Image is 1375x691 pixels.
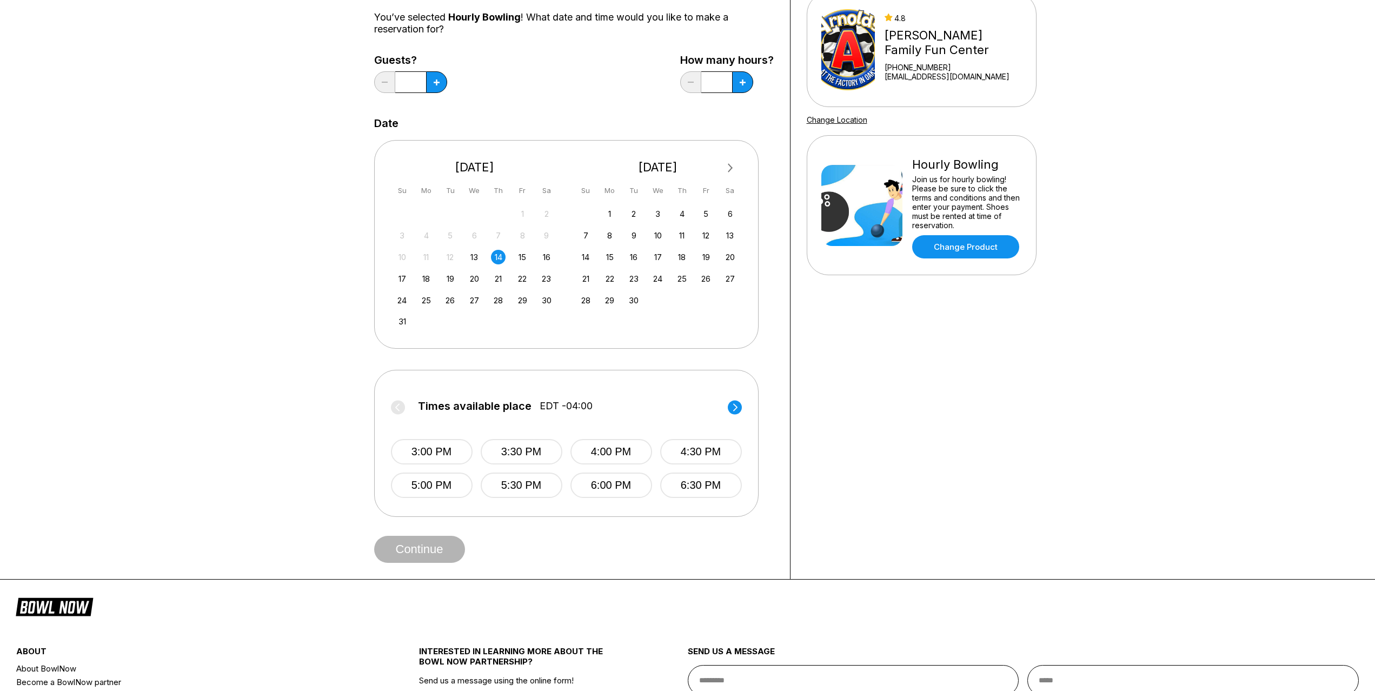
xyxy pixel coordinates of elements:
div: Not available Sunday, August 10th, 2025 [395,250,409,264]
div: Tu [443,183,457,198]
div: You’ve selected ! What date and time would you like to make a reservation for? [374,11,774,35]
img: Hourly Bowling [821,165,902,246]
div: Choose Wednesday, September 3rd, 2025 [650,207,665,221]
div: Su [579,183,593,198]
div: Choose Tuesday, September 30th, 2025 [627,293,641,308]
div: Choose Saturday, August 23rd, 2025 [539,271,554,286]
div: Choose Thursday, August 14th, 2025 [491,250,506,264]
button: 3:30 PM [481,439,562,464]
div: Not available Sunday, August 3rd, 2025 [395,228,409,243]
a: Change Product [912,235,1019,258]
div: Join us for hourly bowling! Please be sure to click the terms and conditions and then enter your ... [912,175,1022,230]
div: Mo [602,183,617,198]
div: Choose Tuesday, September 23rd, 2025 [627,271,641,286]
div: Choose Sunday, September 14th, 2025 [579,250,593,264]
div: Not available Saturday, August 2nd, 2025 [539,207,554,221]
button: 5:00 PM [391,473,473,498]
div: Choose Wednesday, September 17th, 2025 [650,250,665,264]
a: Change Location [807,115,867,124]
div: Choose Monday, September 22nd, 2025 [602,271,617,286]
div: Choose Tuesday, September 9th, 2025 [627,228,641,243]
a: About BowlNow [16,662,352,675]
div: Not available Friday, August 8th, 2025 [515,228,530,243]
div: Mo [419,183,434,198]
div: Not available Monday, August 4th, 2025 [419,228,434,243]
div: Sa [723,183,738,198]
button: 6:30 PM [660,473,742,498]
div: Choose Friday, September 5th, 2025 [699,207,713,221]
div: [DATE] [391,160,559,175]
div: Choose Monday, September 1st, 2025 [602,207,617,221]
div: Choose Friday, August 15th, 2025 [515,250,530,264]
div: Choose Saturday, August 30th, 2025 [539,293,554,308]
div: [PERSON_NAME] Family Fun Center [885,28,1021,57]
div: Choose Saturday, September 27th, 2025 [723,271,738,286]
a: Become a BowlNow partner [16,675,352,689]
div: Choose Saturday, September 13th, 2025 [723,228,738,243]
div: Choose Tuesday, August 26th, 2025 [443,293,457,308]
div: Choose Friday, September 19th, 2025 [699,250,713,264]
div: [PHONE_NUMBER] [885,63,1021,72]
div: Not available Friday, August 1st, 2025 [515,207,530,221]
button: 4:30 PM [660,439,742,464]
div: Choose Monday, September 15th, 2025 [602,250,617,264]
div: Choose Tuesday, August 19th, 2025 [443,271,457,286]
div: We [467,183,482,198]
div: Choose Friday, September 12th, 2025 [699,228,713,243]
div: Th [491,183,506,198]
span: EDT -04:00 [540,400,593,412]
span: Hourly Bowling [448,11,521,23]
div: month 2025-09 [577,205,739,308]
div: Choose Thursday, September 11th, 2025 [675,228,689,243]
div: Choose Thursday, August 28th, 2025 [491,293,506,308]
div: Choose Saturday, September 20th, 2025 [723,250,738,264]
div: Tu [627,183,641,198]
div: Not available Wednesday, August 6th, 2025 [467,228,482,243]
div: Not available Monday, August 11th, 2025 [419,250,434,264]
div: Choose Monday, September 8th, 2025 [602,228,617,243]
img: Arnold's Family Fun Center [821,9,875,90]
div: Choose Sunday, August 17th, 2025 [395,271,409,286]
div: Choose Sunday, September 21st, 2025 [579,271,593,286]
div: Fr [515,183,530,198]
div: Not available Saturday, August 9th, 2025 [539,228,554,243]
a: [EMAIL_ADDRESS][DOMAIN_NAME] [885,72,1021,81]
div: Choose Sunday, September 28th, 2025 [579,293,593,308]
div: Choose Monday, August 25th, 2025 [419,293,434,308]
button: Next Month [722,160,739,177]
div: Choose Wednesday, August 13th, 2025 [467,250,482,264]
button: 4:00 PM [570,439,652,464]
div: Choose Sunday, August 31st, 2025 [395,314,409,329]
button: 3:00 PM [391,439,473,464]
div: Not available Thursday, August 7th, 2025 [491,228,506,243]
div: Choose Thursday, September 4th, 2025 [675,207,689,221]
div: Choose Wednesday, August 27th, 2025 [467,293,482,308]
label: How many hours? [680,54,774,66]
button: 6:00 PM [570,473,652,498]
label: Guests? [374,54,447,66]
div: Choose Thursday, September 25th, 2025 [675,271,689,286]
div: Th [675,183,689,198]
div: Choose Sunday, September 7th, 2025 [579,228,593,243]
div: Choose Wednesday, September 10th, 2025 [650,228,665,243]
div: Sa [539,183,554,198]
div: Fr [699,183,713,198]
div: Choose Friday, August 22nd, 2025 [515,271,530,286]
div: Choose Saturday, August 16th, 2025 [539,250,554,264]
div: about [16,646,352,662]
div: Choose Sunday, August 24th, 2025 [395,293,409,308]
div: Choose Friday, August 29th, 2025 [515,293,530,308]
div: month 2025-08 [394,205,556,329]
div: Choose Thursday, August 21st, 2025 [491,271,506,286]
div: Choose Friday, September 26th, 2025 [699,271,713,286]
div: Hourly Bowling [912,157,1022,172]
div: Choose Wednesday, August 20th, 2025 [467,271,482,286]
div: Choose Tuesday, September 16th, 2025 [627,250,641,264]
div: 4.8 [885,14,1021,23]
label: Date [374,117,398,129]
div: Choose Thursday, September 18th, 2025 [675,250,689,264]
div: [DATE] [574,160,742,175]
div: Choose Tuesday, September 2nd, 2025 [627,207,641,221]
span: Times available place [418,400,532,412]
div: send us a message [688,646,1359,665]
